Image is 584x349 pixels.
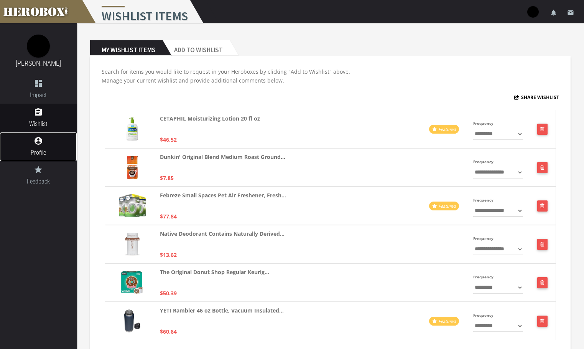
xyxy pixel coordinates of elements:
[160,212,177,221] p: $77.84
[160,135,177,144] p: $46.52
[438,318,456,324] i: Featured
[160,306,284,315] strong: YETI Rambler 46 oz Bottle, Vacuum Insulated...
[125,233,140,256] img: 61e1zicjUWL._AC_UL320_.jpg
[567,9,574,16] i: email
[160,152,285,161] strong: Dunkin' Original Blend Medium Roast Ground...
[160,268,269,276] strong: The Original Donut Shop Regular Keurig...
[473,119,494,128] label: Frequency
[16,59,61,67] a: [PERSON_NAME]
[119,194,146,217] img: 81I16pAZXoL._AC_UL320_.jpg
[27,35,50,58] img: image
[90,40,163,56] h2: My Wishlist Items
[127,156,137,179] img: 81pMcWypUdL._AC_UL320_.jpg
[473,273,494,281] label: Frequency
[160,289,177,298] p: $50.39
[160,327,177,336] p: $60.64
[473,157,494,166] label: Frequency
[438,126,456,132] i: Featured
[438,203,456,209] i: Featured
[473,311,494,320] label: Frequency
[160,250,177,259] p: $13.62
[127,117,138,141] img: 71SHZyi-qyL._AC_UL320_.jpg
[160,174,174,182] p: $7.85
[473,234,494,243] label: Frequency
[124,309,141,332] img: 61d6z4kAJPL._AC_UL320_.jpg
[121,271,143,294] img: 81bjNX4WdiL._AC_UL320_.jpg
[160,191,286,200] strong: Febreze Small Spaces Pet Air Freshener, Fresh...
[550,9,557,16] i: notifications
[34,108,43,117] i: assignment
[160,114,260,123] strong: CETAPHIL Moisturizing Lotion 20 fl oz
[473,196,494,205] label: Frequency
[160,229,285,238] strong: Native Deodorant Contains Naturally Derived...
[163,40,230,56] h2: Add to Wishlist
[527,6,539,18] img: user-image
[514,93,559,102] button: Share Wishlist
[102,67,559,85] p: Search for items you would like to request in your Heroboxes by clicking "Add to Wishlist" above....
